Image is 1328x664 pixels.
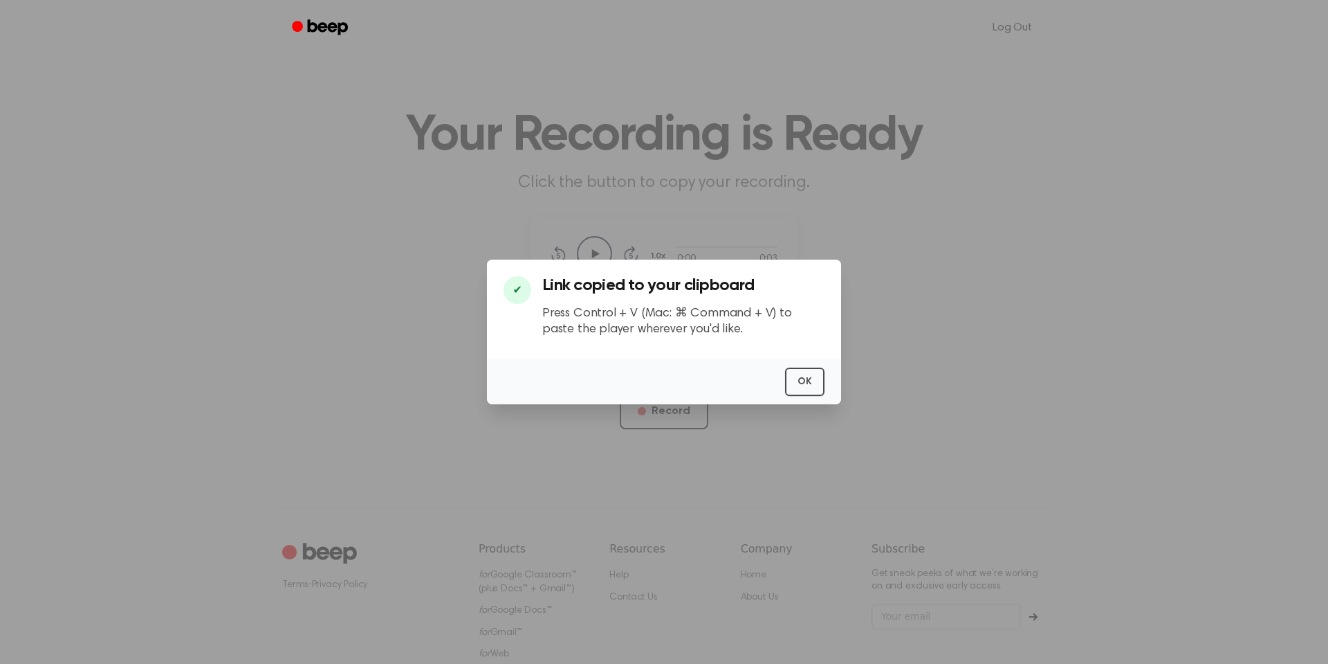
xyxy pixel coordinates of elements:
[504,276,531,304] div: ✔
[282,15,360,42] a: Beep
[979,11,1046,44] a: Log Out
[542,306,824,337] p: Press Control + V (Mac: ⌘ Command + V) to paste the player wherever you'd like.
[542,276,824,295] h3: Link copied to your clipboard
[785,368,824,396] button: OK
